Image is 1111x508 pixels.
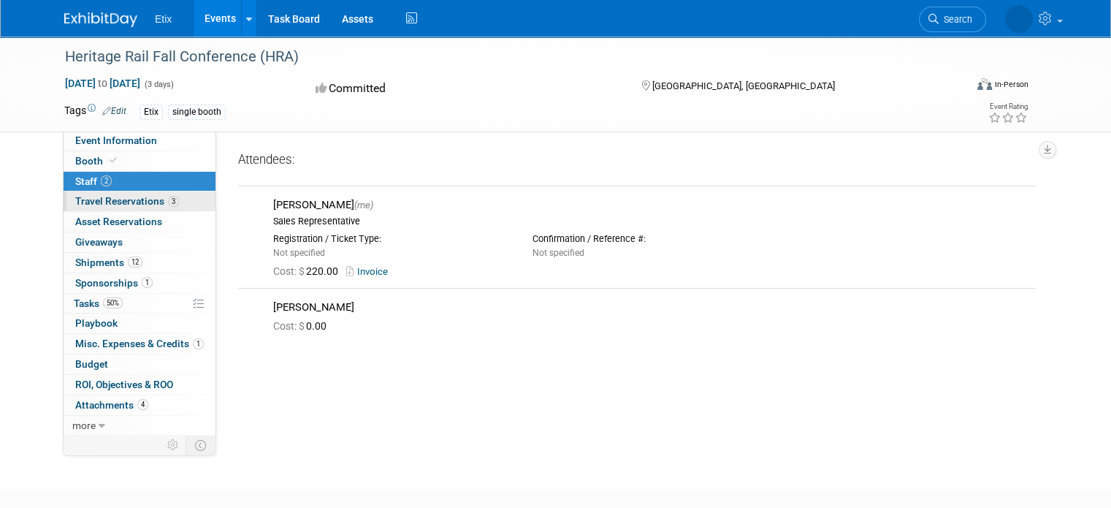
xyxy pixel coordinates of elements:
[128,257,142,268] span: 12
[101,175,112,186] span: 2
[75,317,118,329] span: Playbook
[64,375,215,395] a: ROI, Objectives & ROO
[75,216,162,227] span: Asset Reservations
[72,420,96,431] span: more
[273,300,1030,314] div: [PERSON_NAME]
[977,78,992,90] img: Format-Inperson.png
[64,103,126,120] td: Tags
[273,265,306,277] span: Cost: $
[532,233,770,245] div: Confirmation / Reference #:
[273,248,325,258] span: Not specified
[75,175,112,187] span: Staff
[137,399,148,410] span: 4
[64,151,215,171] a: Booth
[75,399,148,411] span: Attachments
[64,77,141,90] span: [DATE] [DATE]
[64,355,215,374] a: Budget
[64,131,215,151] a: Event Information
[273,216,1030,227] div: Sales Representative
[60,44,947,70] div: Heritage Rail Fall Conference (HRA)
[103,297,123,308] span: 50%
[238,151,1036,170] div: Attendees:
[75,195,179,207] span: Travel Reservations
[273,265,344,277] span: 220.00
[64,12,137,27] img: ExhibitDay
[346,266,394,277] a: Invoice
[75,338,204,349] span: Misc. Expenses & Credits
[273,198,1030,212] div: [PERSON_NAME]
[140,105,163,120] div: Etix
[75,236,123,248] span: Giveaways
[102,106,126,116] a: Edit
[886,76,1028,98] div: Event Format
[161,436,186,455] td: Personalize Event Tab Strip
[652,80,835,91] span: [GEOGRAPHIC_DATA], [GEOGRAPHIC_DATA]
[919,7,986,32] a: Search
[64,334,215,354] a: Misc. Expenses & Credits1
[273,320,332,332] span: 0.00
[168,105,226,120] div: single booth
[110,156,117,164] i: Booth reservation complete
[1005,5,1033,33] img: Amy Meyer
[64,172,215,192] a: Staff2
[75,257,142,268] span: Shipments
[64,253,215,273] a: Shipments12
[273,320,306,332] span: Cost: $
[155,13,172,25] span: Etix
[168,196,179,207] span: 3
[143,80,174,89] span: (3 days)
[74,297,123,309] span: Tasks
[75,358,108,370] span: Budget
[142,277,153,288] span: 1
[193,338,204,349] span: 1
[96,77,110,89] span: to
[988,103,1028,110] div: Event Rating
[273,233,511,245] div: Registration / Ticket Type:
[354,200,373,211] span: (me)
[75,155,120,167] span: Booth
[311,76,618,102] div: Committed
[64,232,215,252] a: Giveaways
[75,379,173,390] span: ROI, Objectives & ROO
[64,314,215,333] a: Playbook
[64,212,215,232] a: Asset Reservations
[64,192,215,211] a: Travel Reservations3
[939,14,972,25] span: Search
[532,248,584,258] span: Not specified
[75,277,153,289] span: Sponsorships
[64,416,215,436] a: more
[64,395,215,415] a: Attachments4
[64,294,215,314] a: Tasks50%
[186,436,216,455] td: Toggle Event Tabs
[64,273,215,293] a: Sponsorships1
[75,134,157,146] span: Event Information
[994,79,1028,90] div: In-Person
